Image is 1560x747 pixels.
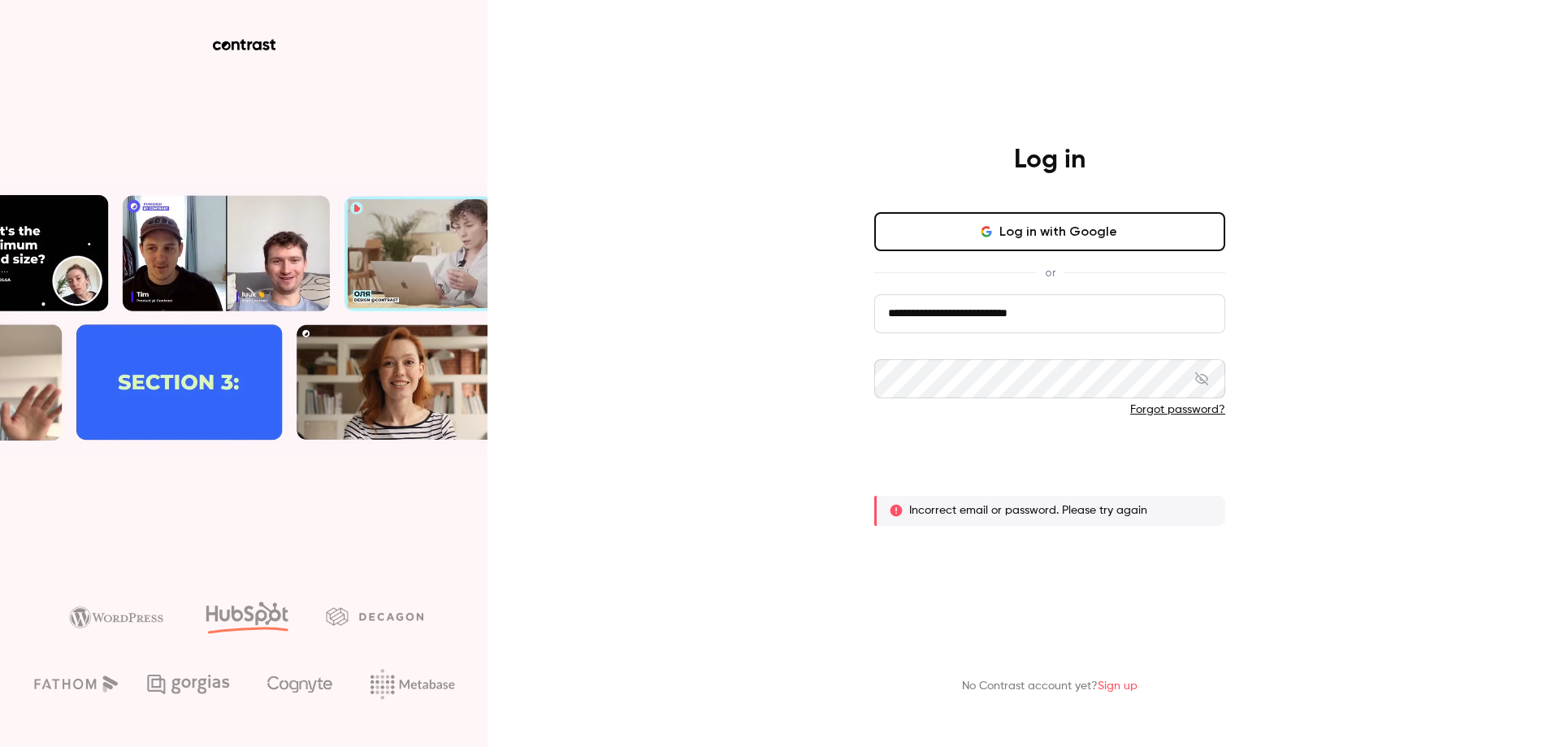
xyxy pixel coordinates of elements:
h4: Log in [1014,144,1085,176]
p: Incorrect email or password. Please try again [909,502,1147,519]
button: Log in [874,444,1225,483]
a: Forgot password? [1130,404,1225,415]
p: No Contrast account yet? [962,678,1137,695]
a: Sign up [1098,680,1137,692]
span: or [1037,264,1064,281]
button: Log in with Google [874,212,1225,251]
img: decagon [326,607,423,625]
